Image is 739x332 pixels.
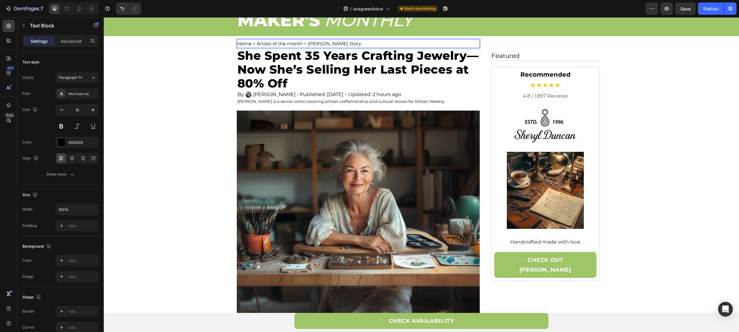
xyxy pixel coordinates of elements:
[22,59,39,65] div: Text style
[56,204,99,215] input: Auto
[30,22,82,29] p: Text Block
[46,171,75,177] div: Show more
[391,64,492,72] p: ★★★★★
[134,22,375,30] p: Home > Artists of the month > [PERSON_NAME] Story
[68,274,97,280] div: Add...
[116,2,141,15] div: Undo/Redo
[149,74,297,80] p: [PERSON_NAME] - Published: [DATE] – Updated: 2 hours ago
[698,2,724,15] button: Publish
[22,309,34,314] div: Border
[68,223,97,229] div: Add...
[22,106,39,114] div: Size
[22,140,32,145] div: Color
[718,302,733,317] div: Open Intercom Messenger
[22,223,37,229] div: Padding
[133,22,376,31] div: Rich Text Editor. Editing area: main
[391,54,492,61] p: Recommended
[134,31,375,73] p: She Spent 35 Years Crafting Jewelry—Now She’s Selling Her Last Pieces at 80% Off
[388,35,496,43] p: Featured
[411,92,472,125] img: gempages_563336431406154917-70ec632e-d80d-41d4-9dad-5ccfb40841b8.png
[403,135,480,212] img: gempages_563336431406154917-335878b6-ab9e-4198-8985-32242ea5f87f.webp
[391,220,492,229] p: Handcrafted made with love
[68,91,97,97] div: Montserrat
[68,325,97,330] div: Add...
[40,5,43,12] p: 7
[22,169,99,180] button: Show more
[675,2,696,15] button: Save
[22,75,33,80] div: Styles
[390,235,493,261] a: CHECK OUT [PERSON_NAME]
[56,72,99,83] button: Paragraph 1*
[22,191,39,199] div: Size
[61,38,82,44] p: Advanced
[680,6,691,11] span: Save
[5,113,15,118] div: Beta
[142,74,148,80] img: gempages_563336431406154917-9532570e-dce1-49fb-9832-f97902df7955.webp
[134,74,140,80] p: By
[6,66,15,71] div: 450
[134,82,375,87] p: [PERSON_NAME] is a senior writer covering artisan craftsmanship and cultural stories for Artisan ...
[68,309,97,314] div: Add...
[191,296,445,312] a: CHECK AVAILABILITY
[30,38,48,44] p: Settings
[133,93,376,315] img: gempages_563336431406154917-51db48b4-45f2-4e05-8427-6ed8f2d81bf6.webp
[2,2,46,15] button: 7
[68,258,97,264] div: Add...
[59,75,82,80] span: Paragraph 1*
[22,91,30,96] div: Font
[68,140,97,145] div: 000000
[350,6,352,12] span: /
[391,75,492,83] p: 4.8 | 1,897 Reviews
[703,6,719,12] div: Publish
[22,258,32,263] div: Color
[404,6,435,11] span: Need republishing
[104,17,739,332] iframe: Design area
[400,238,484,257] p: CHECK OUT [PERSON_NAME]
[353,6,383,12] span: laragreenAdve
[22,154,40,163] div: Align
[22,207,33,212] div: Width
[22,242,52,251] div: Background
[22,293,42,302] div: Shape
[22,274,33,279] div: Image
[285,299,350,309] p: CHECK AVAILABILITY
[22,325,35,330] div: Corner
